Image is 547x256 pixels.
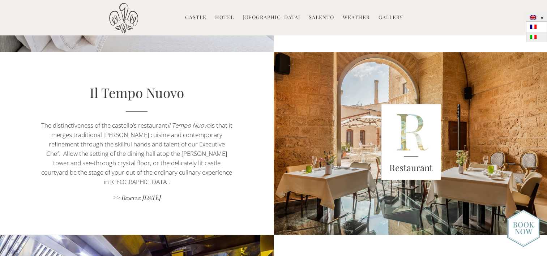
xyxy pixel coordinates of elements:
[41,193,232,203] a: >> Reserve [DATE]
[90,84,184,101] a: Il Tempo Nuovo
[109,3,138,34] img: Castello di Ugento
[381,161,441,174] h3: Restaurant
[41,121,232,187] p: The distinctiveness of the castello’s restaurant is that it merges traditional [PERSON_NAME] cuis...
[507,209,540,247] img: new-booknow.png
[243,14,300,22] a: [GEOGRAPHIC_DATA]
[215,14,234,22] a: Hotel
[379,14,403,22] a: Gallery
[343,14,370,22] a: Weather
[309,14,334,22] a: Salento
[530,25,537,29] img: French
[185,14,206,22] a: Castle
[530,15,536,20] img: English
[530,35,537,39] img: Italian
[381,104,441,180] img: r_green.jpg
[167,121,210,129] i: Il Tempo Nuovo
